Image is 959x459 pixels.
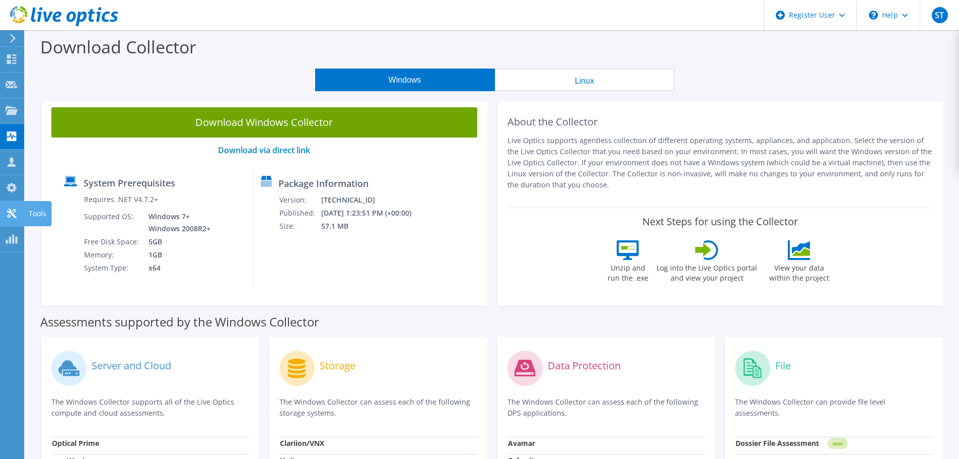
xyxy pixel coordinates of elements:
[51,107,477,138] a: Download Windows Collector
[507,397,705,419] p: The Windows Collector can assess each of the following DPS applications.
[763,260,835,283] label: View your data within the project
[51,397,249,419] p: The Windows Collector supports all of the Live Optics compute and cloud assessments.
[321,193,425,207] td: [TECHNICAL_ID]
[52,438,99,448] strong: Optical Prime
[24,201,51,226] div: Tools
[278,178,368,188] label: Package Information
[141,235,212,248] td: 5GB
[84,210,141,235] td: Supported OS:
[507,116,933,128] h2: About the Collector
[833,441,843,446] tspan: NEW!
[321,220,425,233] td: 57.1 MB
[495,69,675,91] button: Linux
[141,261,212,275] td: x64
[279,193,321,207] td: Version:
[869,11,878,20] svg: \n
[320,361,355,371] label: Storage
[315,69,495,91] button: Windows
[279,220,321,233] td: Size:
[280,438,324,448] strong: Clariion/VNX
[932,7,948,23] span: ST
[40,317,319,327] label: Assessments supported by the Windows Collector
[92,361,171,371] label: Server and Cloud
[218,145,310,156] a: Download via direct link
[141,248,212,261] td: 1GB
[279,207,321,220] td: Published:
[656,260,758,283] label: Log into the Live Optics portal and view your project
[279,397,477,419] p: The Windows Collector can assess each of the following storage systems.
[141,210,212,235] td: Windows 7+ Windows 2008R2+
[84,248,141,261] td: Memory:
[321,207,425,220] td: [DATE] 1:23:51 PM (+00:00)
[548,361,621,371] label: Data Protection
[735,397,933,419] p: The Windows Collector can provide file level assessments.
[40,35,196,58] label: Download Collector
[735,438,819,448] strong: Dossier File Assessment
[84,235,141,248] td: Free Disk Space:
[84,178,175,188] label: System Prerequisites
[642,216,798,228] label: Next Steps for using the Collector
[84,194,158,205] label: Requires .NET V4.7.2+
[84,261,141,275] td: System Type:
[775,361,791,371] label: File
[507,135,933,190] p: Live Optics supports agentless collection of different operating systems, appliances, and applica...
[508,438,535,448] strong: Avamar
[605,260,651,283] label: Unzip and run the .exe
